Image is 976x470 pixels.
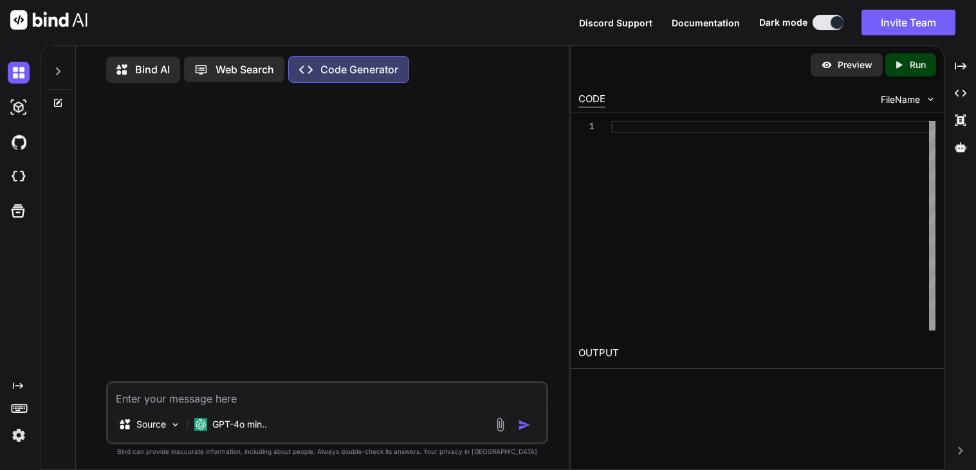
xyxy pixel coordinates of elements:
[320,62,398,77] p: Code Generator
[216,62,274,77] p: Web Search
[672,17,740,28] span: Documentation
[8,62,30,84] img: darkChat
[579,16,652,30] button: Discord Support
[10,10,87,30] img: Bind AI
[106,447,548,456] p: Bind can provide inaccurate information, including about people. Always double-check its answers....
[910,59,926,71] p: Run
[212,418,267,431] p: GPT-4o min..
[518,419,531,431] img: icon
[571,338,944,368] h2: OUTPUT
[759,16,807,29] span: Dark mode
[578,92,605,107] div: CODE
[838,59,872,71] p: Preview
[136,418,166,431] p: Source
[194,418,207,431] img: GPT-4o mini
[135,62,170,77] p: Bind AI
[925,94,936,105] img: chevron down
[861,10,955,35] button: Invite Team
[579,17,652,28] span: Discord Support
[8,131,30,153] img: githubDark
[8,424,30,446] img: settings
[170,419,181,430] img: Pick Models
[821,59,833,71] img: preview
[8,96,30,118] img: darkAi-studio
[493,417,508,432] img: attachment
[672,16,740,30] button: Documentation
[578,121,594,133] div: 1
[8,166,30,188] img: cloudideIcon
[881,93,920,106] span: FileName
